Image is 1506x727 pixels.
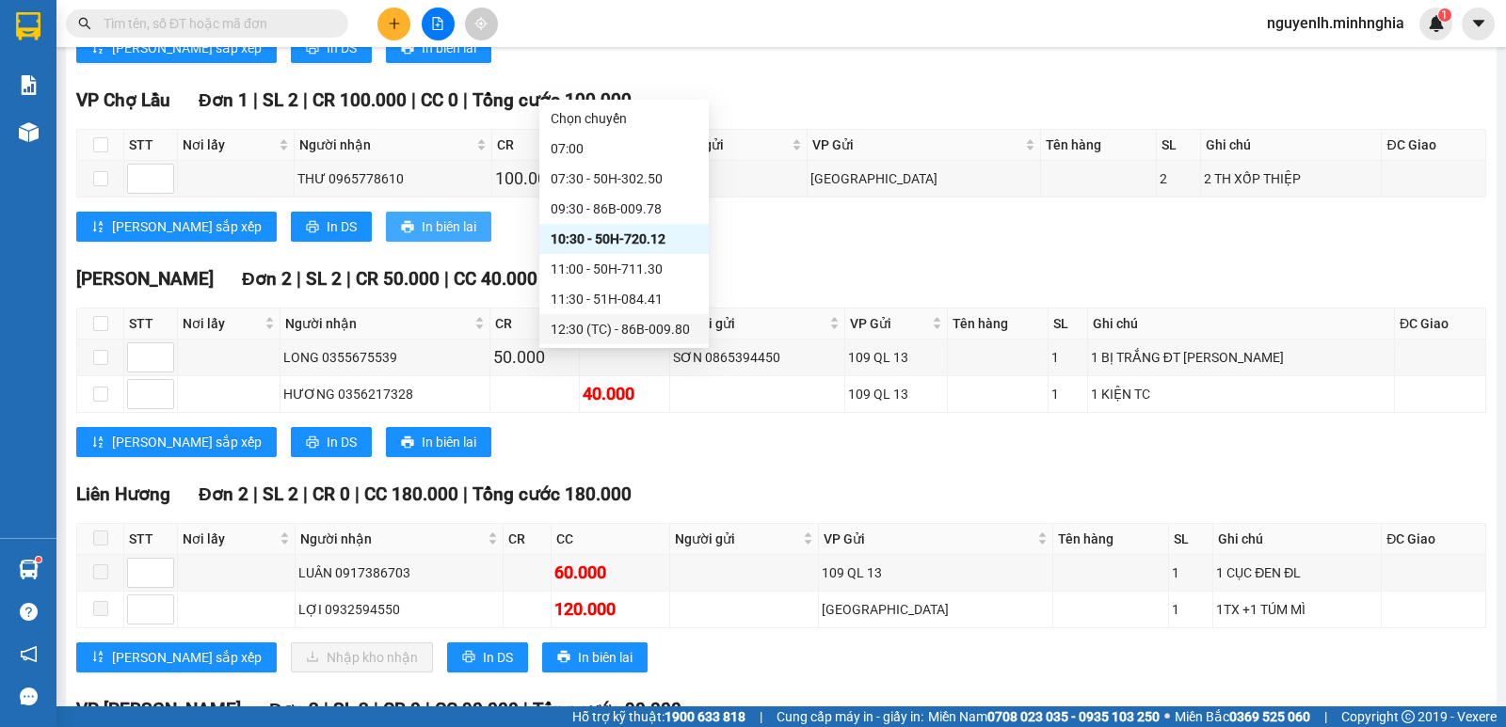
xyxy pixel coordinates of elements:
[473,89,632,111] span: Tổng cước 100.000
[454,268,537,290] span: CC 40.000
[1088,308,1395,340] th: Ghi chú
[1051,384,1084,404] div: 1
[242,268,292,290] span: Đơn 2
[78,17,91,30] span: search
[297,168,489,189] div: THƯ 0965778610
[253,483,258,505] span: |
[91,650,104,665] span: sort-ascending
[20,687,38,705] span: message
[1382,130,1485,161] th: ĐC Giao
[324,699,328,720] span: |
[473,483,632,505] span: Tổng cước 180.000
[269,699,319,720] span: Đơn 2
[1169,524,1213,555] th: SL
[444,268,449,290] span: |
[346,268,351,290] span: |
[263,89,298,111] span: SL 2
[199,483,248,505] span: Đơn 2
[578,647,633,668] span: In biên lai
[572,706,745,727] span: Hỗ trợ kỹ thuật:
[1164,713,1170,720] span: ⚪️
[377,8,410,40] button: plus
[1201,130,1383,161] th: Ghi chú
[1324,706,1327,727] span: |
[76,699,241,720] span: VP [PERSON_NAME]
[411,89,416,111] span: |
[1091,384,1391,404] div: 1 KIỆN TC
[312,483,350,505] span: CR 0
[8,8,103,103] img: logo.jpg
[299,134,473,155] span: Người nhận
[306,268,342,290] span: SL 2
[253,89,258,111] span: |
[76,642,277,672] button: sort-ascending[PERSON_NAME] sắp xếp
[819,555,1053,592] td: 109 QL 13
[386,33,491,63] button: printerIn biên lai
[580,308,669,340] th: CC
[355,483,360,505] span: |
[20,645,38,663] span: notification
[1213,524,1382,555] th: Ghi chú
[112,647,262,668] span: [PERSON_NAME] sắp xếp
[8,41,359,65] li: 01 [PERSON_NAME]
[306,435,319,450] span: printer
[421,89,458,111] span: CC 0
[760,706,762,727] span: |
[108,12,266,36] b: [PERSON_NAME]
[1172,562,1210,583] div: 1
[401,220,414,235] span: printer
[542,268,547,290] span: |
[327,216,357,237] span: In DS
[1395,308,1486,340] th: ĐC Giao
[124,308,178,340] th: STT
[285,313,471,334] span: Người nhận
[1216,562,1378,583] div: 1 CỤC ĐEN ĐL
[1252,11,1419,35] span: nguyenlh.minhnghia
[306,220,319,235] span: printer
[465,8,498,40] button: aim
[76,268,214,290] span: [PERSON_NAME]
[493,344,576,371] div: 50.000
[542,642,648,672] button: printerIn biên lai
[388,17,401,30] span: plus
[431,17,444,30] span: file-add
[463,483,468,505] span: |
[303,483,308,505] span: |
[474,17,488,30] span: aim
[552,268,700,290] span: Tổng cước 90.000
[1172,599,1210,620] div: 1
[19,122,39,142] img: warehouse-icon
[987,709,1160,724] strong: 0708 023 035 - 0935 103 250
[1441,8,1448,22] span: 1
[108,69,123,84] span: phone
[291,212,372,242] button: printerIn DS
[822,562,1049,583] div: 109 QL 13
[848,384,944,404] div: 109 QL 13
[303,89,308,111] span: |
[848,347,944,368] div: 109 QL 13
[20,603,38,621] span: question-circle
[495,166,607,192] div: 100.000
[554,560,666,586] div: 60.000
[91,41,104,56] span: sort-ascending
[422,8,455,40] button: file-add
[1229,709,1310,724] strong: 0369 525 060
[91,220,104,235] span: sort-ascending
[492,130,611,161] th: CR
[386,427,491,457] button: printerIn biên lai
[124,130,178,161] th: STT
[296,268,301,290] span: |
[1160,168,1197,189] div: 2
[463,89,468,111] span: |
[948,308,1049,340] th: Tên hàng
[583,381,665,407] div: 40.000
[675,313,825,334] span: Người gửi
[675,529,799,549] span: Người gửi
[199,89,248,111] span: Đơn 1
[36,557,41,562] sup: 1
[76,483,170,505] span: Liên Hương
[554,596,666,623] div: 120.000
[777,706,923,727] span: Cung cấp máy in - giấy in:
[1091,347,1391,368] div: 1 BỊ TRẮNG ĐT [PERSON_NAME]
[76,89,170,111] span: VP Chợ Lầu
